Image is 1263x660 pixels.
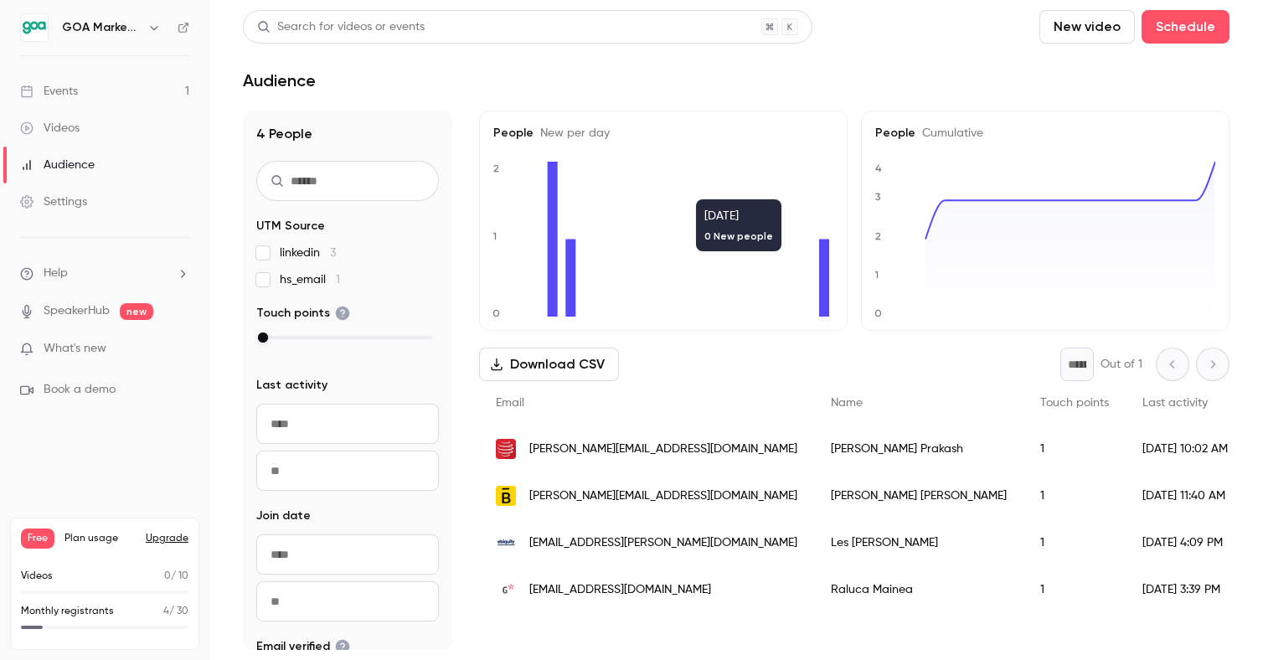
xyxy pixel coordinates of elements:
div: Les [PERSON_NAME] [814,519,1023,566]
text: 2 [875,230,881,242]
p: / 30 [163,604,188,619]
input: From [256,404,439,444]
text: 2 [493,162,499,174]
text: 0 [492,307,500,319]
div: [DATE] 11:40 AM [1126,472,1245,519]
h5: People [493,125,833,142]
span: Touch points [256,305,350,322]
a: SpeakerHub [44,302,110,320]
div: max [258,333,268,343]
span: 0 [164,571,171,581]
span: new [120,303,153,320]
img: GOA Marketing [21,14,48,41]
h1: Audience [243,70,316,90]
span: hs_email [280,271,340,288]
span: [PERSON_NAME][EMAIL_ADDRESS][DOMAIN_NAME] [529,487,797,505]
div: 1 [1023,566,1126,613]
span: [EMAIL_ADDRESS][PERSON_NAME][DOMAIN_NAME] [529,534,797,552]
span: UTM Source [256,218,325,235]
span: New per day [534,127,610,139]
text: 1 [874,269,879,281]
span: [EMAIL_ADDRESS][DOMAIN_NAME] [529,581,711,599]
h5: People [875,125,1215,142]
span: Book a demo [44,381,116,399]
img: thebalanceagency.com [496,486,516,506]
span: Plan usage [64,532,136,545]
div: [PERSON_NAME] Prakash [814,425,1023,472]
li: help-dropdown-opener [20,265,189,282]
div: Search for videos or events [257,18,425,36]
span: What's new [44,340,106,358]
span: 1 [336,274,340,286]
p: Videos [21,569,53,584]
div: Events [20,83,78,100]
div: 1 [1023,519,1126,566]
input: To [256,581,439,621]
div: Audience [20,157,95,173]
p: Out of 1 [1101,356,1142,373]
span: Email [496,397,524,409]
button: New video [1039,10,1135,44]
button: Schedule [1142,10,1229,44]
div: 1 [1023,472,1126,519]
input: From [256,534,439,575]
div: Settings [20,193,87,210]
div: [DATE] 4:09 PM [1126,519,1245,566]
text: 3 [875,191,881,203]
div: [DATE] 10:02 AM [1126,425,1245,472]
span: Join date [256,508,311,524]
button: Download CSV [479,348,619,381]
div: 1 [1023,425,1126,472]
span: 3 [330,247,336,259]
text: 4 [875,162,882,174]
div: Videos [20,120,80,137]
div: Raluca Mainea [814,566,1023,613]
span: linkedin [280,245,336,261]
h6: GOA Marketing [62,19,141,36]
span: Help [44,265,68,282]
span: Last activity [1142,397,1208,409]
text: 1 [492,230,497,242]
input: To [256,451,439,491]
span: Touch points [1040,397,1109,409]
p: / 10 [164,569,188,584]
div: [DATE] 3:39 PM [1126,566,1245,613]
img: grapefruit.ro [496,580,516,600]
img: ebiquity.com [496,533,516,553]
span: [PERSON_NAME][EMAIL_ADDRESS][DOMAIN_NAME] [529,441,797,458]
h1: 4 People [256,124,439,144]
p: Monthly registrants [21,604,114,619]
img: globalrelay.net [496,439,516,459]
span: Last activity [256,377,327,394]
span: 4 [163,606,169,616]
span: Cumulative [915,127,983,139]
span: Email verified [256,638,350,655]
div: [PERSON_NAME] [PERSON_NAME] [814,472,1023,519]
span: Free [21,529,54,549]
span: Name [831,397,863,409]
text: 0 [874,307,882,319]
button: Upgrade [146,532,188,545]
